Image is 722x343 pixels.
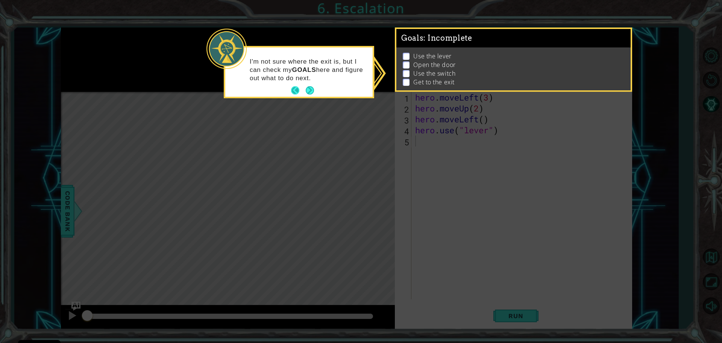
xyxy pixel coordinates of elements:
p: Open the door [413,61,455,69]
p: Get to the exit [413,78,454,86]
p: Use the switch [413,69,455,78]
span: Goals [401,34,472,43]
strong: GOALS [292,66,316,73]
span: : Incomplete [423,34,472,43]
button: Back [291,86,306,95]
p: Use the lever [413,52,451,60]
button: Next [303,84,317,98]
p: I'm not sure where the exit is, but I can check my here and figure out what to do next. [250,58,367,82]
